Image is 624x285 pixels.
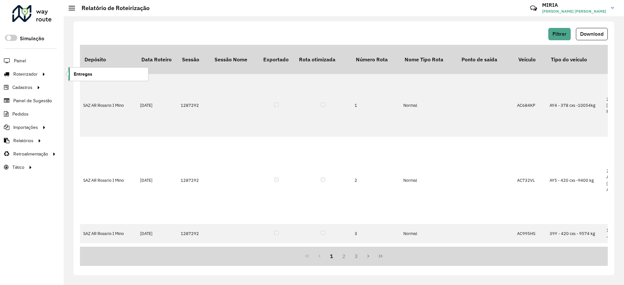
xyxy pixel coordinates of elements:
button: Last Page [374,250,387,262]
td: 1287292 [177,74,210,137]
td: 1287292 [177,224,210,243]
td: 3 [351,224,400,243]
span: Cadastros [12,84,32,91]
label: Simulação [20,35,44,43]
th: Veículo [514,45,546,74]
th: Número Rota [351,45,400,74]
button: Download [576,28,608,40]
th: Rota otimizada [294,45,351,74]
td: Normal [400,224,457,243]
button: 1 [325,250,338,262]
a: Entregas [69,68,148,81]
button: 3 [350,250,362,262]
span: [PERSON_NAME] [PERSON_NAME] [542,8,606,14]
th: Sessão Nome [210,45,259,74]
td: 39Y - 420 cxs - 9574 kg [546,224,603,243]
th: Nome Tipo Rota [400,45,457,74]
h2: Relatório de Roteirização [75,5,149,12]
span: Filtrar [552,31,566,37]
td: 1287292 [177,137,210,224]
span: Roteirizador [13,71,38,78]
td: [DATE] [137,137,177,224]
th: Data Roteiro [137,45,177,74]
td: AY4 - 378 cxs -10054kg [546,74,603,137]
th: Tipo do veículo [546,45,603,74]
td: [DATE] [137,74,177,137]
td: AC732VL [514,137,546,224]
span: Painel [14,57,26,64]
h3: MIRIA [542,2,606,8]
td: [DATE] [137,224,177,243]
td: SAZ AR Rosario I Mino [80,224,137,243]
td: Normal [400,137,457,224]
span: Entregas [74,71,92,78]
span: Relatórios [13,137,33,144]
td: SAZ AR Rosario I Mino [80,74,137,137]
td: SAZ AR Rosario I Mino [80,137,137,224]
button: Next Page [362,250,375,262]
span: Retroalimentação [13,151,48,157]
th: Ponto de saída [457,45,514,74]
span: Pedidos [12,111,29,118]
td: 1 [351,74,400,137]
th: Depósito [80,45,137,74]
td: Normal [400,74,457,137]
span: Importações [13,124,38,131]
td: AC995HS [514,224,546,243]
span: Tático [12,164,24,171]
span: Painel de Sugestão [13,97,52,104]
span: Download [580,31,604,37]
td: AY5 - 420 cxs -9400 kg [546,137,603,224]
td: AC684KP [514,74,546,137]
button: Filtrar [548,28,571,40]
th: Sessão [177,45,210,74]
th: Exportado [259,45,294,74]
a: Contato Rápido [526,1,540,15]
button: 2 [338,250,350,262]
td: 2 [351,137,400,224]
